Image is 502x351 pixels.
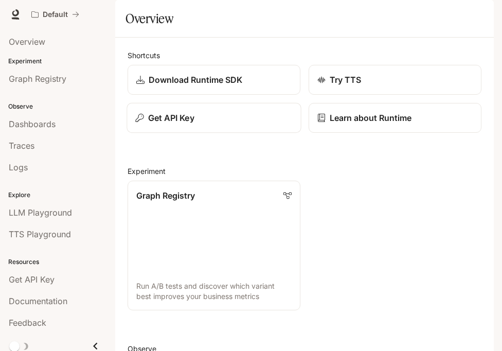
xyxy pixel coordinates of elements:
[136,281,292,302] p: Run A/B tests and discover which variant best improves your business metrics
[126,8,173,29] h1: Overview
[128,181,300,310] a: Graph RegistryRun A/B tests and discover which variant best improves your business metrics
[309,103,481,133] a: Learn about Runtime
[128,50,481,61] h2: Shortcuts
[128,166,481,177] h2: Experiment
[149,74,242,86] p: Download Runtime SDK
[127,103,301,133] button: Get API Key
[309,65,481,95] a: Try TTS
[148,112,194,124] p: Get API Key
[43,10,68,19] p: Default
[27,4,84,25] button: All workspaces
[128,65,300,95] a: Download Runtime SDK
[330,112,411,124] p: Learn about Runtime
[136,189,195,202] p: Graph Registry
[330,74,361,86] p: Try TTS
